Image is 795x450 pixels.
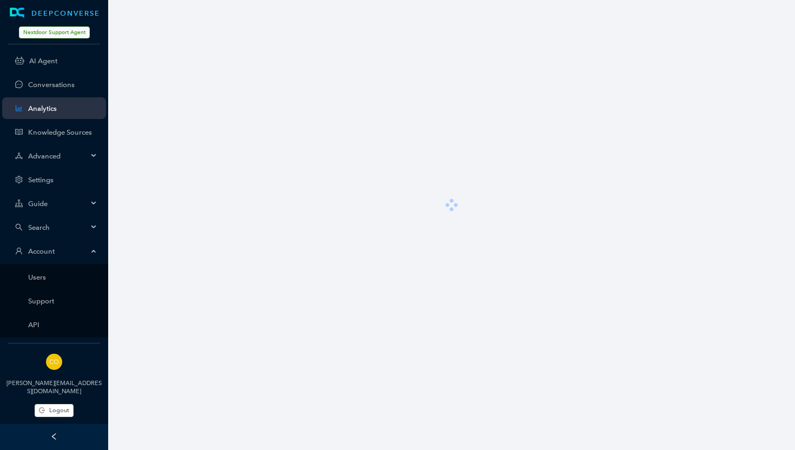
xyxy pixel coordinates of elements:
[28,81,97,89] a: Conversations
[28,247,88,255] span: Account
[28,223,88,231] span: Search
[28,297,97,305] a: Support
[28,273,97,281] a: Users
[28,104,97,112] a: Analytics
[39,407,45,413] span: logout
[35,404,74,417] button: Logout
[28,128,97,136] a: Knowledge Sources
[15,152,23,160] span: deployment-unit
[2,8,106,18] a: LogoDEEPCONVERSE
[28,176,97,184] a: Settings
[19,27,90,38] span: Nextdoor Support Agent
[29,57,97,65] a: AI Agent
[15,223,23,231] span: search
[28,200,88,208] span: Guide
[46,354,62,370] img: 9bd6fc8dc59eafe68b94aecc33e6c356
[28,152,88,160] span: Advanced
[49,406,69,415] span: Logout
[28,321,97,329] a: API
[15,247,23,255] span: user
